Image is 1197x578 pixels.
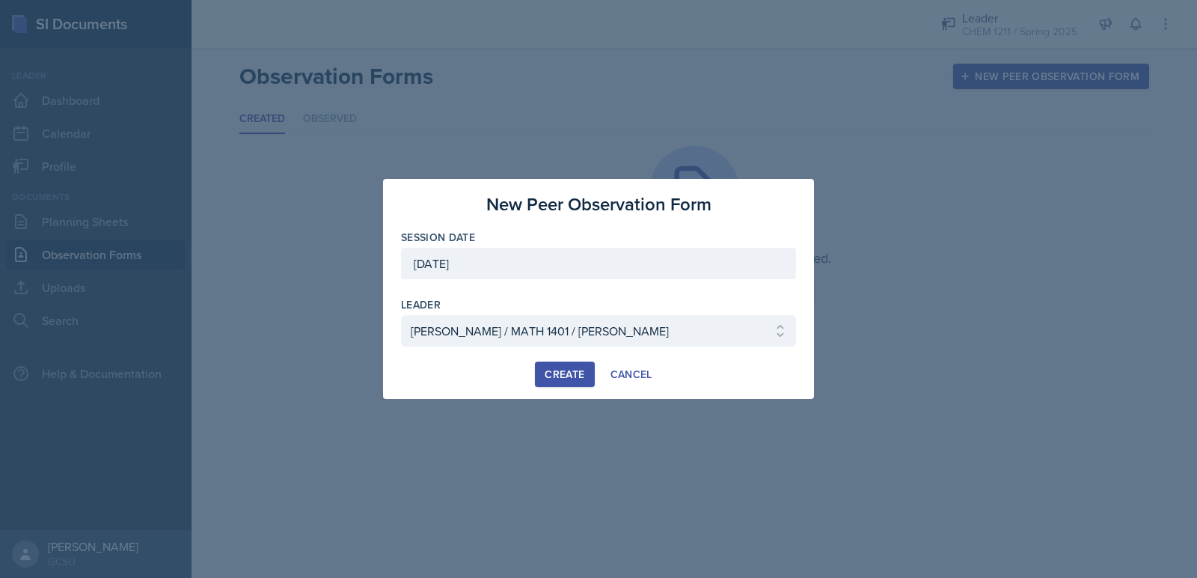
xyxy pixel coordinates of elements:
div: Create [545,368,584,380]
button: Create [535,362,594,387]
label: Session Date [401,230,475,245]
button: Cancel [601,362,662,387]
label: leader [401,297,441,312]
h3: New Peer Observation Form [486,191,711,218]
div: Cancel [610,368,652,380]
